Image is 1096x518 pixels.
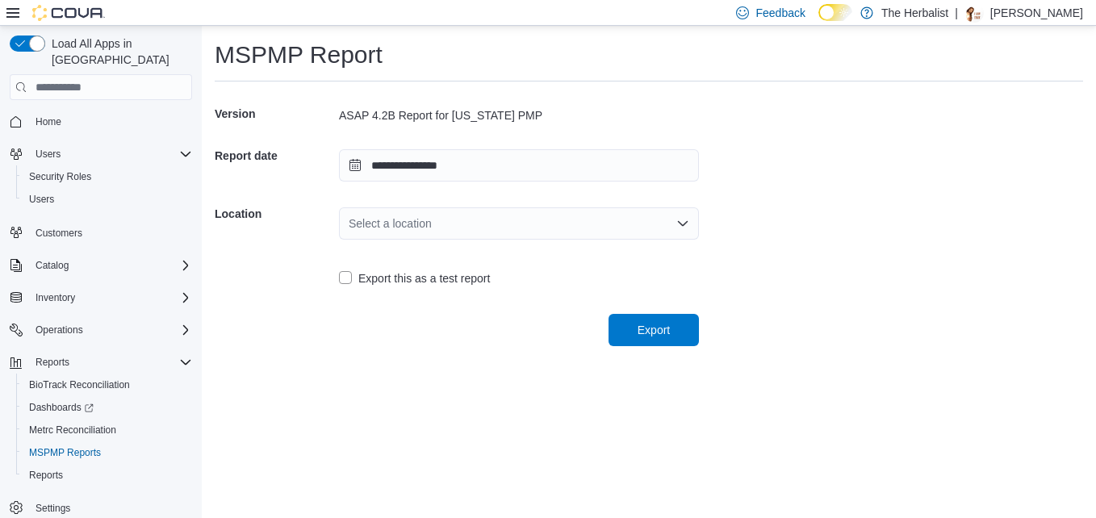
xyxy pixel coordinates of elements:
[29,320,90,340] button: Operations
[16,165,199,188] button: Security Roles
[29,499,77,518] a: Settings
[818,4,852,21] input: Dark Mode
[881,3,948,23] p: The Herbalist
[36,115,61,128] span: Home
[16,464,199,487] button: Reports
[339,149,699,182] input: Press the down key to open a popover containing a calendar.
[16,396,199,419] a: Dashboards
[23,167,98,186] a: Security Roles
[29,193,54,206] span: Users
[23,398,100,417] a: Dashboards
[29,424,116,437] span: Metrc Reconciliation
[29,144,192,164] span: Users
[3,254,199,277] button: Catalog
[29,144,67,164] button: Users
[36,259,69,272] span: Catalog
[36,356,69,369] span: Reports
[339,269,490,288] label: Export this as a test report
[29,256,75,275] button: Catalog
[676,217,689,230] button: Open list of options
[3,351,199,374] button: Reports
[3,286,199,309] button: Inventory
[215,98,336,130] h5: Version
[23,375,136,395] a: BioTrack Reconciliation
[3,110,199,133] button: Home
[215,198,336,230] h5: Location
[215,39,383,71] h1: MSPMP Report
[29,498,192,518] span: Settings
[32,5,105,21] img: Cova
[349,214,350,233] input: Accessible screen reader label
[29,446,101,459] span: MSPMP Reports
[16,188,199,211] button: Users
[29,170,91,183] span: Security Roles
[964,3,984,23] div: Mayra Robinson
[29,320,192,340] span: Operations
[3,319,199,341] button: Operations
[29,401,94,414] span: Dashboards
[638,322,670,338] span: Export
[29,353,76,372] button: Reports
[29,256,192,275] span: Catalog
[45,36,192,68] span: Load All Apps in [GEOGRAPHIC_DATA]
[955,3,958,23] p: |
[23,420,123,440] a: Metrc Reconciliation
[23,190,61,209] a: Users
[23,167,192,186] span: Security Roles
[36,324,83,336] span: Operations
[29,288,192,307] span: Inventory
[16,419,199,441] button: Metrc Reconciliation
[215,140,336,172] h5: Report date
[23,375,192,395] span: BioTrack Reconciliation
[29,353,192,372] span: Reports
[16,374,199,396] button: BioTrack Reconciliation
[23,466,69,485] a: Reports
[29,288,82,307] button: Inventory
[29,111,192,132] span: Home
[29,223,89,243] a: Customers
[23,466,192,485] span: Reports
[29,469,63,482] span: Reports
[29,222,192,242] span: Customers
[339,107,699,123] div: ASAP 4.2B Report for [US_STATE] PMP
[36,148,61,161] span: Users
[818,21,819,22] span: Dark Mode
[29,112,68,132] a: Home
[23,190,192,209] span: Users
[23,443,192,462] span: MSPMP Reports
[990,3,1083,23] p: [PERSON_NAME]
[36,227,82,240] span: Customers
[755,5,805,21] span: Feedback
[16,441,199,464] button: MSPMP Reports
[3,220,199,244] button: Customers
[36,502,70,515] span: Settings
[23,398,192,417] span: Dashboards
[29,378,130,391] span: BioTrack Reconciliation
[3,143,199,165] button: Users
[23,420,192,440] span: Metrc Reconciliation
[36,291,75,304] span: Inventory
[609,314,699,346] button: Export
[23,443,107,462] a: MSPMP Reports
